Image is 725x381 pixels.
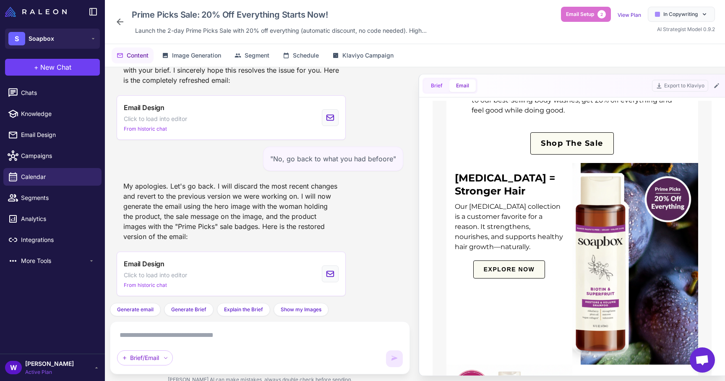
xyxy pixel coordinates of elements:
button: Email [449,79,476,92]
button: Email Setup2 [561,7,611,22]
button: Generate email [110,303,161,316]
button: Schedule [278,47,324,63]
span: EXPLORE NOW [41,160,112,177]
a: Shop The Sale [98,32,181,54]
a: Calendar [3,168,102,186]
img: Raleon Logo [5,7,67,17]
img: Image of Soapbox Biotin shampoo collection with Prime Picks 20% Off Everything badge [140,62,266,264]
span: Click to load into editor [124,114,187,123]
span: Email Design [124,259,164,269]
span: Generate Brief [171,306,206,313]
div: "No, go back to what you had befoore" [263,147,403,171]
a: EXPLORE NOW [41,160,113,178]
a: Raleon Logo [5,7,70,17]
span: Schedule [293,51,319,60]
span: Active Plan [25,368,74,376]
span: Click to load into editor [124,271,187,280]
div: Click to edit campaign name [128,7,430,23]
a: Knowledge [3,105,102,123]
button: Klaviyo Campaign [327,47,399,63]
div: Our [MEDICAL_DATA] collection is a customer favorite for a reason. It strengthens, nourishes, and... [22,101,131,151]
span: + [34,62,39,72]
a: Analytics [3,210,102,228]
span: From historic chat [124,281,167,289]
button: Brief [424,79,449,92]
button: +New Chat [5,59,100,76]
span: Klaviyo Campaign [342,51,394,60]
span: Analytics [21,214,95,223]
span: Explain the Brief [224,306,263,313]
span: Knowledge [21,109,95,118]
span: Content [127,51,149,60]
button: Image Generation [157,47,226,63]
span: More Tools [21,256,88,265]
a: Campaigns [3,147,102,165]
div: My apologies. Let's go back. I will discard the most recent changes and revert to the previous ve... [117,178,346,245]
button: SSoapbox [5,29,100,49]
span: New Chat [40,62,71,72]
span: 2 [597,10,606,18]
a: Integrations [3,231,102,249]
span: In Copywriting [663,11,698,18]
div: Click to edit description [132,24,430,37]
button: Content [112,47,154,63]
span: Chats [21,88,95,97]
button: Segment [229,47,274,63]
span: Segments [21,193,95,202]
a: Chats [3,84,102,102]
span: Generate email [117,306,154,313]
span: Email Design [124,102,164,113]
span: Integrations [21,235,95,244]
span: Campaigns [21,151,95,160]
span: Email Design [21,130,95,139]
a: Segments [3,189,102,207]
a: View Plan [618,12,641,18]
div: Brief/Email [117,350,173,365]
div: Body Wash You’ll Love [148,272,257,298]
span: [PERSON_NAME] [25,359,74,368]
button: Edit Email [712,81,722,91]
div: Open chat [690,347,715,373]
span: Segment [245,51,269,60]
div: S [8,32,25,45]
div: W [5,361,22,374]
span: Soapbox [29,34,54,43]
span: From historic chat [124,125,167,133]
button: Export to Klaviyo [652,80,708,92]
button: Explain the Brief [217,303,270,316]
span: Email Setup [566,11,594,18]
span: Shop The Sale [98,32,181,53]
span: Launch the 2-day Prime Picks Sale with 20% off everything (automatic discount, no code needed). H... [135,26,427,35]
span: Calendar [21,172,95,181]
div: [MEDICAL_DATA] = Stronger Hair [22,71,131,97]
span: Show my Images [281,306,321,313]
span: Image Generation [172,51,221,60]
a: Email Design [3,126,102,144]
span: AI Strategist Model 0.9.2 [657,26,715,32]
span: Brief [431,82,443,89]
button: Show my Images [274,303,329,316]
button: Generate Brief [164,303,214,316]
